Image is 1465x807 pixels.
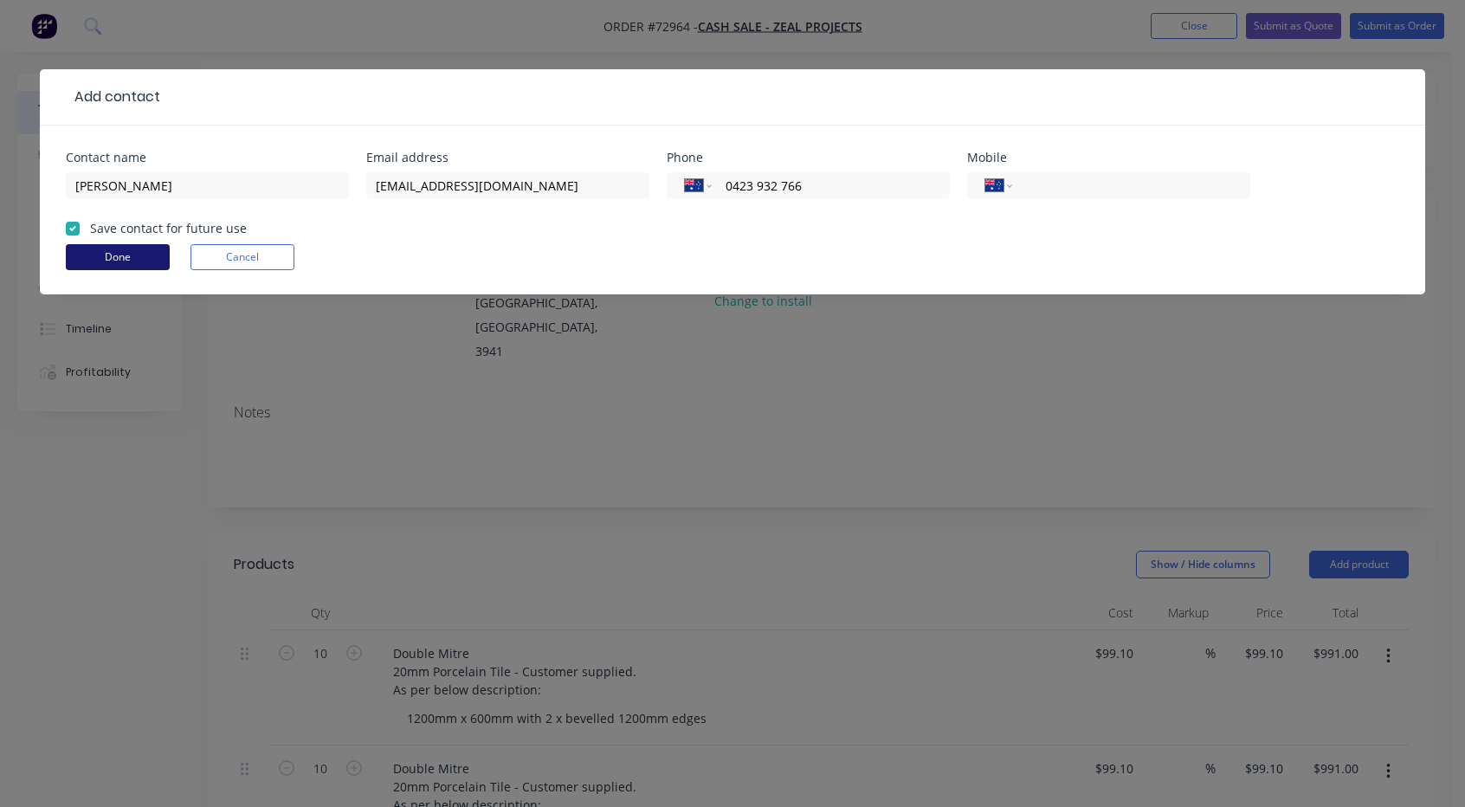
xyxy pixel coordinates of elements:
button: Cancel [190,244,294,270]
div: Email address [366,152,649,164]
div: Add contact [66,87,160,107]
div: Phone [667,152,950,164]
button: Done [66,244,170,270]
label: Save contact for future use [90,219,247,237]
div: Contact name [66,152,349,164]
div: Mobile [967,152,1250,164]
